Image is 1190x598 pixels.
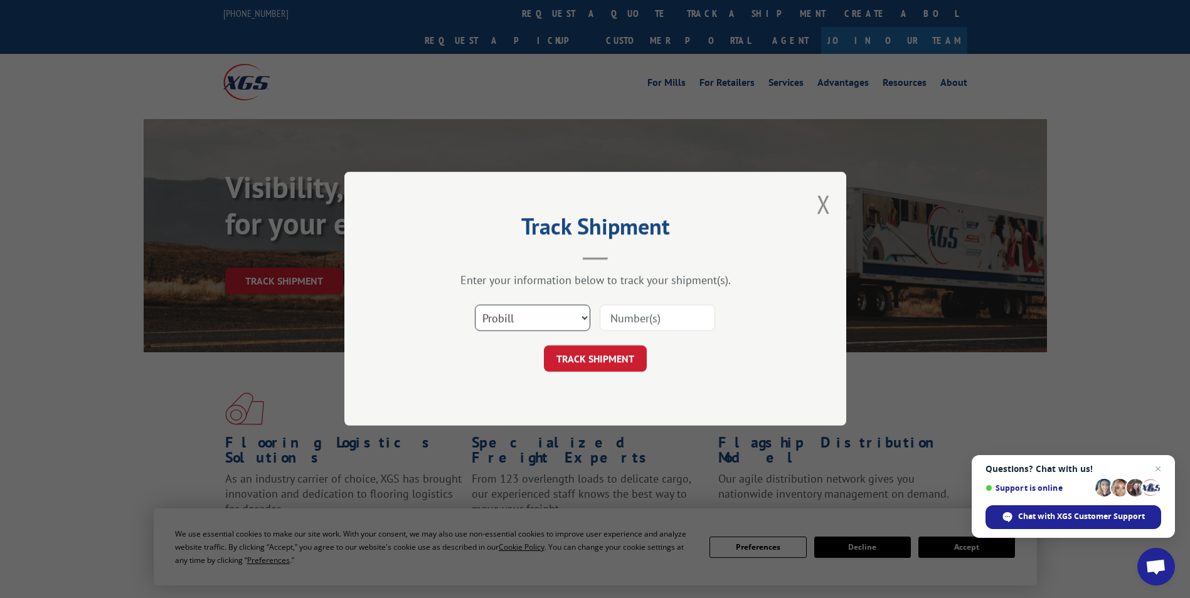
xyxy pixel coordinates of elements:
[985,483,1091,493] span: Support is online
[817,187,831,221] button: Close modal
[985,464,1161,474] span: Questions? Chat with us!
[1018,511,1145,522] span: Chat with XGS Customer Support
[985,505,1161,529] div: Chat with XGS Customer Support
[1137,548,1175,585] div: Open chat
[1150,461,1166,476] span: Close chat
[544,346,647,372] button: TRACK SHIPMENT
[407,218,784,241] h2: Track Shipment
[407,273,784,288] div: Enter your information below to track your shipment(s).
[600,305,715,332] input: Number(s)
